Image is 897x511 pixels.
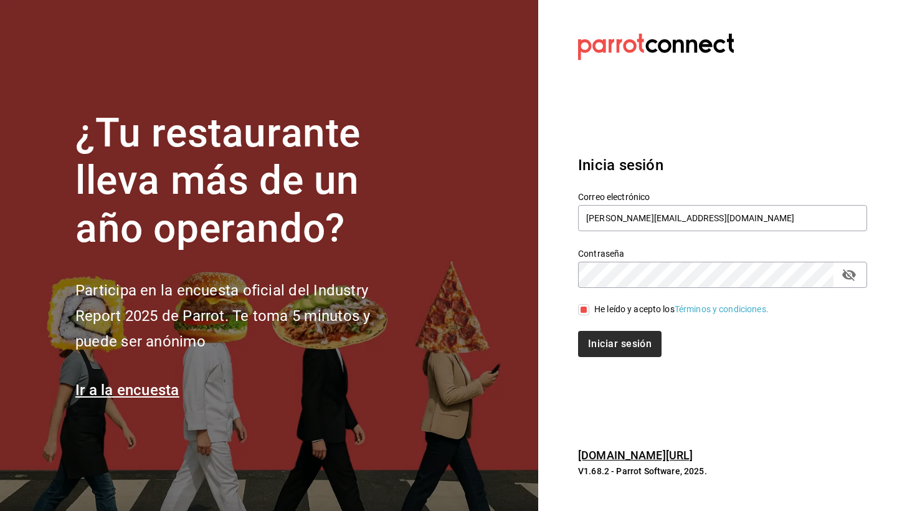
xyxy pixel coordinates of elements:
[75,278,412,354] h2: Participa en la encuesta oficial del Industry Report 2025 de Parrot. Te toma 5 minutos y puede se...
[578,249,867,257] label: Contraseña
[838,264,860,285] button: passwordField
[578,449,693,462] a: [DOMAIN_NAME][URL]
[675,304,769,314] a: Términos y condiciones.
[75,110,412,253] h1: ¿Tu restaurante lleva más de un año operando?
[594,303,769,316] div: He leído y acepto los
[578,465,867,477] p: V1.68.2 - Parrot Software, 2025.
[578,192,867,201] label: Correo electrónico
[578,205,867,231] input: Ingresa tu correo electrónico
[75,381,179,399] a: Ir a la encuesta
[578,154,867,176] h3: Inicia sesión
[578,331,662,357] button: Iniciar sesión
